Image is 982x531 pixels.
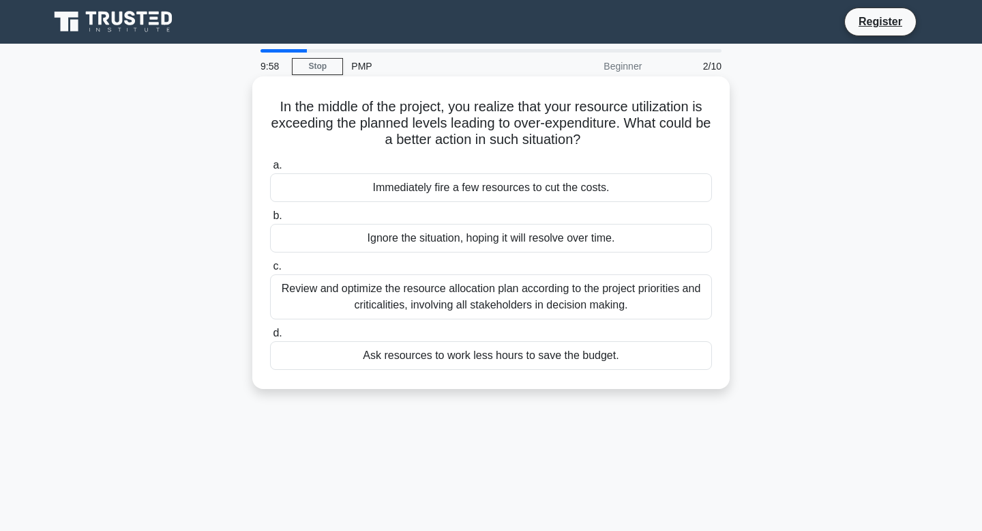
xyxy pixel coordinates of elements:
a: Stop [292,58,343,75]
span: d. [273,327,282,339]
div: 2/10 [650,53,730,80]
span: a. [273,159,282,171]
div: 9:58 [252,53,292,80]
span: c. [273,260,281,272]
div: Immediately fire a few resources to cut the costs. [270,173,712,202]
span: b. [273,210,282,221]
h5: In the middle of the project, you realize that your resource utilization is exceeding the planned... [269,98,713,149]
div: Ask resources to work less hours to save the budget. [270,341,712,370]
div: Beginner [531,53,650,80]
div: PMP [343,53,531,80]
div: Ignore the situation, hoping it will resolve over time. [270,224,712,253]
a: Register [850,13,910,30]
div: Review and optimize the resource allocation plan according to the project priorities and critical... [270,274,712,319]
